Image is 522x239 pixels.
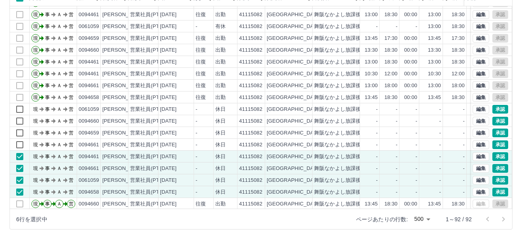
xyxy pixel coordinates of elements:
text: 営 [69,35,73,41]
div: 41115082 [239,153,262,161]
button: 承認 [492,117,508,125]
div: 13:00 [428,82,441,90]
div: [DATE] [160,129,177,137]
div: - [376,106,378,113]
text: 営 [69,47,73,53]
div: 舞阪なかよし放課後児童会 [314,129,377,137]
div: [PERSON_NAME] [102,94,145,101]
div: - [396,141,398,149]
div: - [376,153,378,161]
div: 0094461 [79,58,99,66]
button: 承認 [492,152,508,161]
text: Ａ [57,12,62,17]
div: 18:00 [452,82,465,90]
div: 13:45 [365,35,378,42]
div: 18:30 [384,47,398,54]
div: [DATE] [160,70,177,78]
div: 17:30 [452,35,465,42]
div: 41115082 [239,23,262,30]
div: 18:30 [452,94,465,101]
text: 事 [45,47,50,53]
div: 0094659 [79,129,99,137]
div: 41115082 [239,129,262,137]
div: 営業社員(PT契約) [130,23,171,30]
button: 承認 [492,140,508,149]
div: [PERSON_NAME] [102,47,145,54]
text: 現 [33,59,38,65]
div: [PERSON_NAME] [102,58,145,66]
div: 営業社員(PT契約) [130,153,171,161]
button: 承認 [492,176,508,185]
text: 事 [45,95,50,100]
div: 18:00 [384,82,398,90]
div: 0061059 [79,106,99,113]
div: 舞阪なかよし放課後児童会 [314,11,377,19]
div: [GEOGRAPHIC_DATA] [267,153,321,161]
div: [DATE] [160,58,177,66]
div: 出勤 [215,70,226,78]
text: Ａ [57,177,62,183]
div: 休日 [215,153,226,161]
button: 編集 [473,22,489,31]
div: 41115082 [239,165,262,172]
div: 00:00 [404,94,417,101]
text: Ａ [57,83,62,88]
button: 編集 [473,129,489,137]
button: 編集 [473,58,489,66]
div: 0094461 [79,153,99,161]
div: 12:00 [452,70,465,78]
div: [GEOGRAPHIC_DATA] [267,106,321,113]
div: 営業社員(PT契約) [130,165,171,172]
div: 0061059 [79,23,99,30]
div: [DATE] [160,11,177,19]
div: 18:30 [384,94,398,101]
div: 0094660 [79,118,99,125]
div: 13:30 [428,47,441,54]
div: - [376,165,378,172]
div: 休日 [215,141,226,149]
div: 00:00 [404,70,417,78]
text: 現 [33,142,38,148]
div: [GEOGRAPHIC_DATA] [267,70,321,78]
div: 休日 [215,118,226,125]
div: - [439,153,441,161]
div: - [196,118,197,125]
div: [DATE] [160,189,177,196]
text: Ａ [57,154,62,159]
div: - [416,153,417,161]
text: Ａ [57,130,62,136]
text: 事 [45,154,50,159]
div: - [196,23,197,30]
div: [PERSON_NAME] [102,177,145,184]
div: - [416,118,417,125]
button: 編集 [473,81,489,90]
button: 承認 [492,164,508,173]
div: 出勤 [215,47,226,54]
div: 舞阪なかよし放課後児童会 [314,106,377,113]
div: 13:45 [428,94,441,101]
div: 出勤 [215,35,226,42]
text: 事 [45,166,50,171]
div: - [416,141,417,149]
text: 事 [45,35,50,41]
button: 編集 [473,10,489,19]
div: 0094660 [79,47,99,54]
div: 休日 [215,165,226,172]
div: 13:00 [365,82,378,90]
div: 舞阪なかよし放課後児童会 [314,141,377,149]
div: 13:45 [365,94,378,101]
button: 承認 [492,188,508,196]
div: 13:00 [428,23,441,30]
div: 0061059 [79,177,99,184]
div: - [416,165,417,172]
div: 舞阪なかよし放課後児童会 [314,82,377,90]
text: 現 [33,12,38,17]
button: 編集 [473,105,489,114]
div: 00:00 [404,35,417,42]
div: 営業社員(PT契約) [130,70,171,78]
text: 営 [69,166,73,171]
div: [GEOGRAPHIC_DATA] [267,94,321,101]
text: 事 [45,142,50,148]
div: - [416,23,417,30]
text: 営 [69,130,73,136]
